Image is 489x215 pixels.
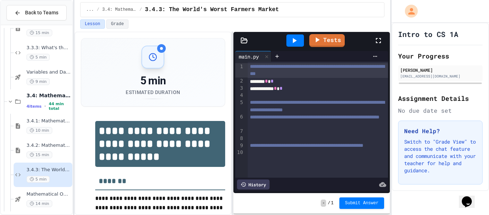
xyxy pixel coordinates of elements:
[235,128,244,135] div: 7
[235,51,271,62] div: main.py
[26,29,52,36] span: 15 min
[26,142,71,149] span: 3.4.2: Mathematical Operators - Review
[26,45,71,51] span: 3.3.3: What's the Type?
[339,197,384,209] button: Submit Answer
[26,191,71,197] span: Mathematical Operators - Quiz
[49,102,71,111] span: 44 min total
[404,138,476,174] p: Switch to "Grade View" to access the chat feature and communicate with your teacher for help and ...
[397,3,420,19] div: My Account
[80,19,105,29] button: Lesson
[398,29,458,39] h1: Intro to CS 1A
[398,51,483,61] h2: Your Progress
[235,99,244,113] div: 5
[26,69,71,75] span: Variables and Data types - quiz
[331,200,334,206] span: 1
[235,135,244,142] div: 8
[404,127,476,135] h3: Need Help?
[235,63,244,78] div: 1
[26,151,52,158] span: 15 min
[140,7,142,13] span: /
[398,106,483,115] div: No due date set
[97,7,99,13] span: /
[328,200,330,206] span: /
[26,78,50,85] span: 9 min
[26,200,52,207] span: 14 min
[126,74,180,87] div: 5 min
[44,103,46,109] span: •
[25,9,58,17] span: Back to Teams
[126,89,180,96] div: Estimated Duration
[6,5,67,20] button: Back to Teams
[235,113,244,128] div: 6
[26,54,50,61] span: 5 min
[400,74,480,79] div: [EMAIL_ADDRESS][DOMAIN_NAME]
[235,149,244,163] div: 10
[26,118,71,124] span: 3.4.1: Mathematical Operators
[26,167,71,173] span: 3.4.3: The World's Worst Farmers Market
[106,19,129,29] button: Grade
[235,53,262,60] div: main.py
[86,7,94,13] span: ...
[235,78,244,85] div: 2
[26,104,42,109] span: 4 items
[398,93,483,103] h2: Assignment Details
[237,179,270,190] div: History
[459,186,482,208] iframe: chat widget
[235,92,244,99] div: 4
[145,5,279,14] span: 3.4.3: The World's Worst Farmers Market
[26,92,71,99] span: 3.4: Mathematical Operators
[235,85,244,92] div: 3
[321,200,326,207] span: -
[102,7,137,13] span: 3.4: Mathematical Operators
[345,200,379,206] span: Submit Answer
[309,34,345,47] a: Tests
[26,176,50,183] span: 5 min
[26,127,52,134] span: 10 min
[235,142,244,149] div: 9
[400,67,480,73] div: [PERSON_NAME]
